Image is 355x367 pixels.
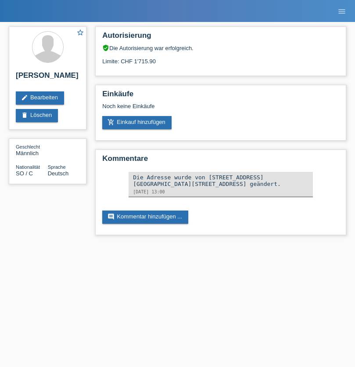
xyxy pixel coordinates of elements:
[48,164,66,170] span: Sprache
[16,164,40,170] span: Nationalität
[133,189,308,194] div: [DATE] 13:00
[108,119,115,126] i: add_shopping_cart
[133,174,308,187] div: Die Adresse wurde von [STREET_ADDRESS][GEOGRAPHIC_DATA][STREET_ADDRESS] geändert.
[21,94,28,101] i: edit
[48,170,69,177] span: Deutsch
[16,91,64,105] a: editBearbeiten
[333,8,351,14] a: menu
[76,29,84,36] i: star_border
[102,103,339,116] div: Noch keine Einkäufe
[102,154,339,167] h2: Kommentare
[102,44,339,51] div: Die Autorisierung war erfolgreich.
[16,109,58,122] a: deleteLöschen
[102,211,188,224] a: commentKommentar hinzufügen ...
[16,170,33,177] span: Somalia / C / 03.03.2004
[102,90,339,103] h2: Einkäufe
[102,116,172,129] a: add_shopping_cartEinkauf hinzufügen
[337,7,346,16] i: menu
[102,51,339,65] div: Limite: CHF 1'715.90
[16,71,79,84] h2: [PERSON_NAME]
[102,44,109,51] i: verified_user
[21,112,28,119] i: delete
[102,31,339,44] h2: Autorisierung
[108,213,115,220] i: comment
[16,144,40,149] span: Geschlecht
[16,143,48,156] div: Männlich
[76,29,84,38] a: star_border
